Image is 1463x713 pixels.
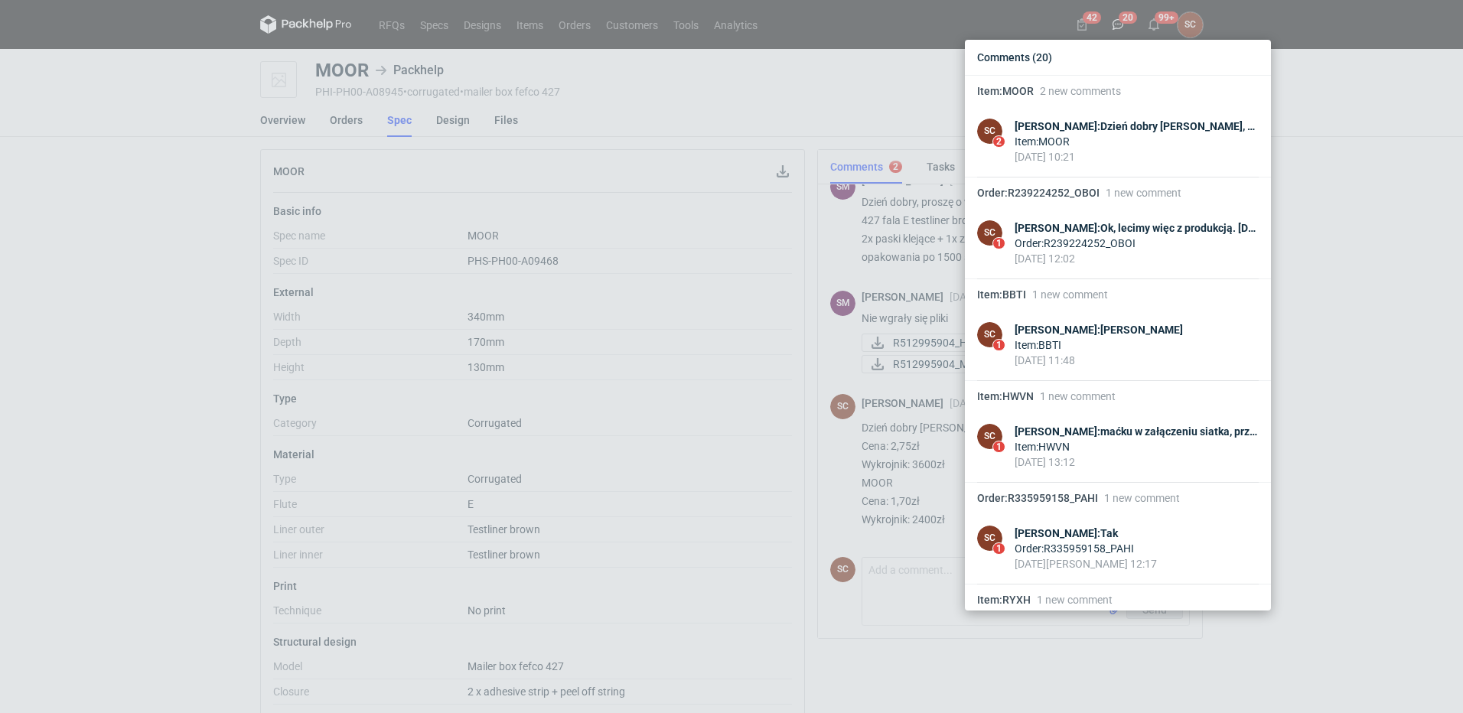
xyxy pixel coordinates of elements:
[965,177,1271,208] button: Order:R239224252_OBOI1 new comment
[977,220,1002,246] figcaption: SC
[965,208,1271,279] a: SC1[PERSON_NAME]:Ok, lecimy więc z produkcją. [DATE] powinnam zgłosić :-)Order:R239224252_OBOI[DA...
[965,76,1271,106] button: Item:MOOR2 new comments
[1015,134,1259,149] div: Item : MOOR
[1015,541,1157,556] div: Order : R335959158_PAHI
[1040,85,1121,97] span: 2 new comments
[965,584,1271,615] button: Item:RYXH1 new comment
[965,381,1271,412] button: Item:HWVN1 new comment
[977,187,1100,199] span: Order : R239224252_OBOI
[1015,526,1157,541] div: [PERSON_NAME] : Tak
[977,424,1002,449] figcaption: SC
[977,492,1098,504] span: Order : R335959158_PAHI
[1015,439,1259,454] div: Item : HWVN
[965,279,1271,310] button: Item:BBTI1 new comment
[965,106,1271,177] a: SC2[PERSON_NAME]:Dzień dobry [PERSON_NAME], poniżej oferta, HFDR Cena: 2,75zł Wykrojnik: 3600zł M...
[971,46,1265,69] div: Comments (20)
[1040,390,1116,402] span: 1 new comment
[1032,288,1108,301] span: 1 new comment
[1015,119,1259,134] div: [PERSON_NAME] : Dzień dobry [PERSON_NAME], poniżej oferta, HFDR Cena: 2,75zł Wykrojnik: 3600zł MO...
[965,310,1271,381] a: SC1[PERSON_NAME]:[PERSON_NAME]Item:BBTI[DATE] 11:48
[977,526,1002,551] div: Sylwia Cichórz
[965,513,1271,584] a: SC1[PERSON_NAME]:TakOrder:R335959158_PAHI[DATE][PERSON_NAME] 12:17
[1015,236,1259,251] div: Order : R239224252_OBOI
[1106,187,1181,199] span: 1 new comment
[977,424,1002,449] div: Sylwia Cichórz
[1015,322,1183,337] div: [PERSON_NAME] : [PERSON_NAME]
[977,594,1031,606] span: Item : RYXH
[1015,337,1183,353] div: Item : BBTI
[977,119,1002,144] figcaption: SC
[1015,251,1259,266] div: [DATE] 12:02
[977,220,1002,246] div: Sylwia Cichórz
[1015,454,1259,470] div: [DATE] 13:12
[977,322,1002,347] div: Sylwia Cichórz
[1015,149,1259,164] div: [DATE] 10:21
[977,526,1002,551] figcaption: SC
[977,322,1002,347] figcaption: SC
[977,390,1034,402] span: Item : HWVN
[1015,424,1259,439] div: [PERSON_NAME] : maćku w załączeniu siatka, przepraszam za tak długi czas. Prośba o weryfikację z ...
[977,288,1026,301] span: Item : BBTI
[977,119,1002,144] div: Sylwia Cichórz
[1015,220,1259,236] div: [PERSON_NAME] : Ok, lecimy więc z produkcją. [DATE] powinnam zgłosić :-)
[965,412,1271,483] a: SC1[PERSON_NAME]:maćku w załączeniu siatka, przepraszam za tak długi czas. Prośba o weryfikację z...
[1015,353,1183,368] div: [DATE] 11:48
[965,483,1271,513] button: Order:R335959158_PAHI1 new comment
[1037,594,1113,606] span: 1 new comment
[977,85,1034,97] span: Item : MOOR
[1015,556,1157,571] div: [DATE][PERSON_NAME] 12:17
[1104,492,1180,504] span: 1 new comment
